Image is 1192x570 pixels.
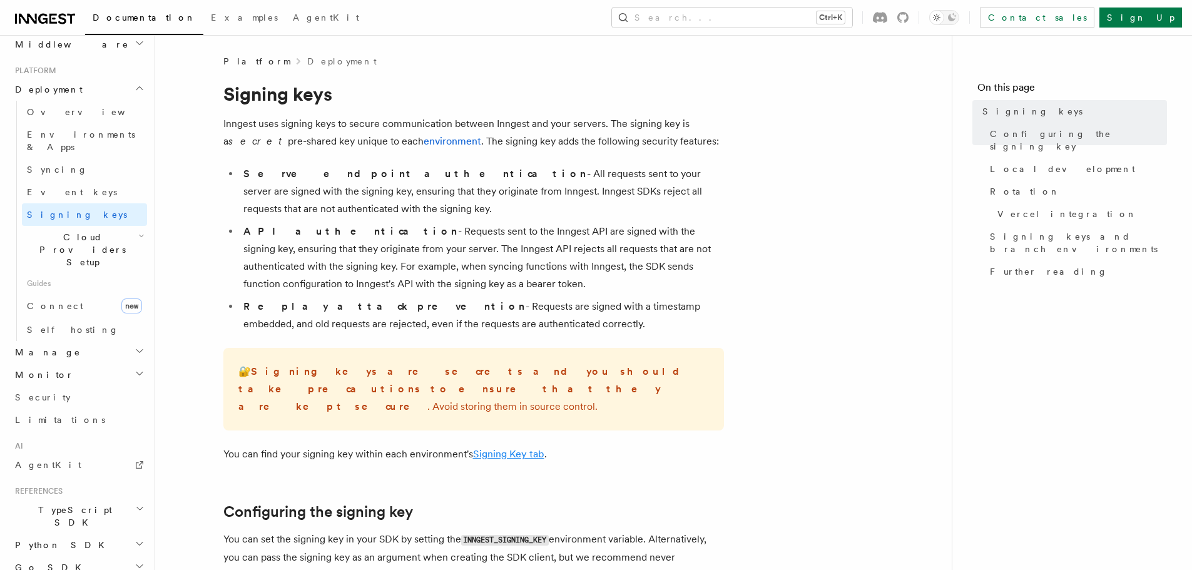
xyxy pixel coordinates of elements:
span: Cloud Providers Setup [22,231,138,268]
button: Search...Ctrl+K [612,8,852,28]
p: 🔐 . Avoid storing them in source control. [238,363,709,415]
a: Signing Key tab [473,448,544,460]
h1: Signing keys [223,83,724,105]
a: Rotation [985,180,1167,203]
span: Event keys [27,187,117,197]
span: Platform [223,55,290,68]
span: Self hosting [27,325,119,335]
span: Connect [27,301,83,311]
a: AgentKit [10,454,147,476]
kbd: Ctrl+K [817,11,845,24]
a: Connectnew [22,293,147,318]
a: Security [10,386,147,409]
button: Python SDK [10,534,147,556]
span: Deployment [10,83,83,96]
span: Signing keys [982,105,1082,118]
a: Configuring the signing key [985,123,1167,158]
strong: Replay attack prevention [243,300,526,312]
span: References [10,486,63,496]
a: Configuring the signing key [223,503,413,521]
a: Documentation [85,4,203,35]
span: new [121,298,142,313]
p: Inngest uses signing keys to secure communication between Inngest and your servers. The signing k... [223,115,724,150]
span: Examples [211,13,278,23]
a: Further reading [985,260,1167,283]
code: INNGEST_SIGNING_KEY [461,535,549,546]
button: Toggle dark mode [929,10,959,25]
span: Monitor [10,369,74,381]
div: Deployment [10,101,147,341]
a: Environments & Apps [22,123,147,158]
a: Limitations [10,409,147,431]
p: You can find your signing key within each environment's . [223,445,724,463]
a: Event keys [22,181,147,203]
a: Signing keys and branch environments [985,225,1167,260]
a: environment [424,135,481,147]
span: Documentation [93,13,196,23]
button: Deployment [10,78,147,101]
button: Cloud Providers Setup [22,226,147,273]
em: secret [228,135,288,147]
li: - Requests sent to the Inngest API are signed with the signing key, ensuring that they originate ... [240,223,724,293]
a: Deployment [307,55,377,68]
span: Limitations [15,415,105,425]
a: Local development [985,158,1167,180]
a: Sign Up [1099,8,1182,28]
span: Guides [22,273,147,293]
span: Platform [10,66,56,76]
span: TypeScript SDK [10,504,135,529]
li: - All requests sent to your server are signed with the signing key, ensuring that they originate ... [240,165,724,218]
button: Middleware [10,33,147,56]
span: Configuring the signing key [990,128,1167,153]
span: Environments & Apps [27,130,135,152]
button: TypeScript SDK [10,499,147,534]
span: Further reading [990,265,1108,278]
a: Vercel integration [992,203,1167,225]
a: Signing keys [977,100,1167,123]
button: Monitor [10,364,147,386]
a: Signing keys [22,203,147,226]
span: Local development [990,163,1135,175]
a: Overview [22,101,147,123]
span: AI [10,441,23,451]
span: Middleware [10,38,129,51]
strong: API authentication [243,225,458,237]
li: - Requests are signed with a timestamp embedded, and old requests are rejected, even if the reque... [240,298,724,333]
a: Syncing [22,158,147,181]
span: AgentKit [15,460,81,470]
span: Security [15,392,71,402]
span: Python SDK [10,539,112,551]
span: Syncing [27,165,88,175]
a: Examples [203,4,285,34]
strong: Serve endpoint authentication [243,168,587,180]
span: AgentKit [293,13,359,23]
span: Manage [10,346,81,359]
span: Overview [27,107,156,117]
button: Manage [10,341,147,364]
a: Self hosting [22,318,147,341]
span: Rotation [990,185,1060,198]
span: Signing keys and branch environments [990,230,1167,255]
span: Signing keys [27,210,127,220]
a: AgentKit [285,4,367,34]
span: Vercel integration [997,208,1137,220]
strong: Signing keys are secrets and you should take precautions to ensure that they are kept secure [238,365,690,412]
a: Contact sales [980,8,1094,28]
h4: On this page [977,80,1167,100]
